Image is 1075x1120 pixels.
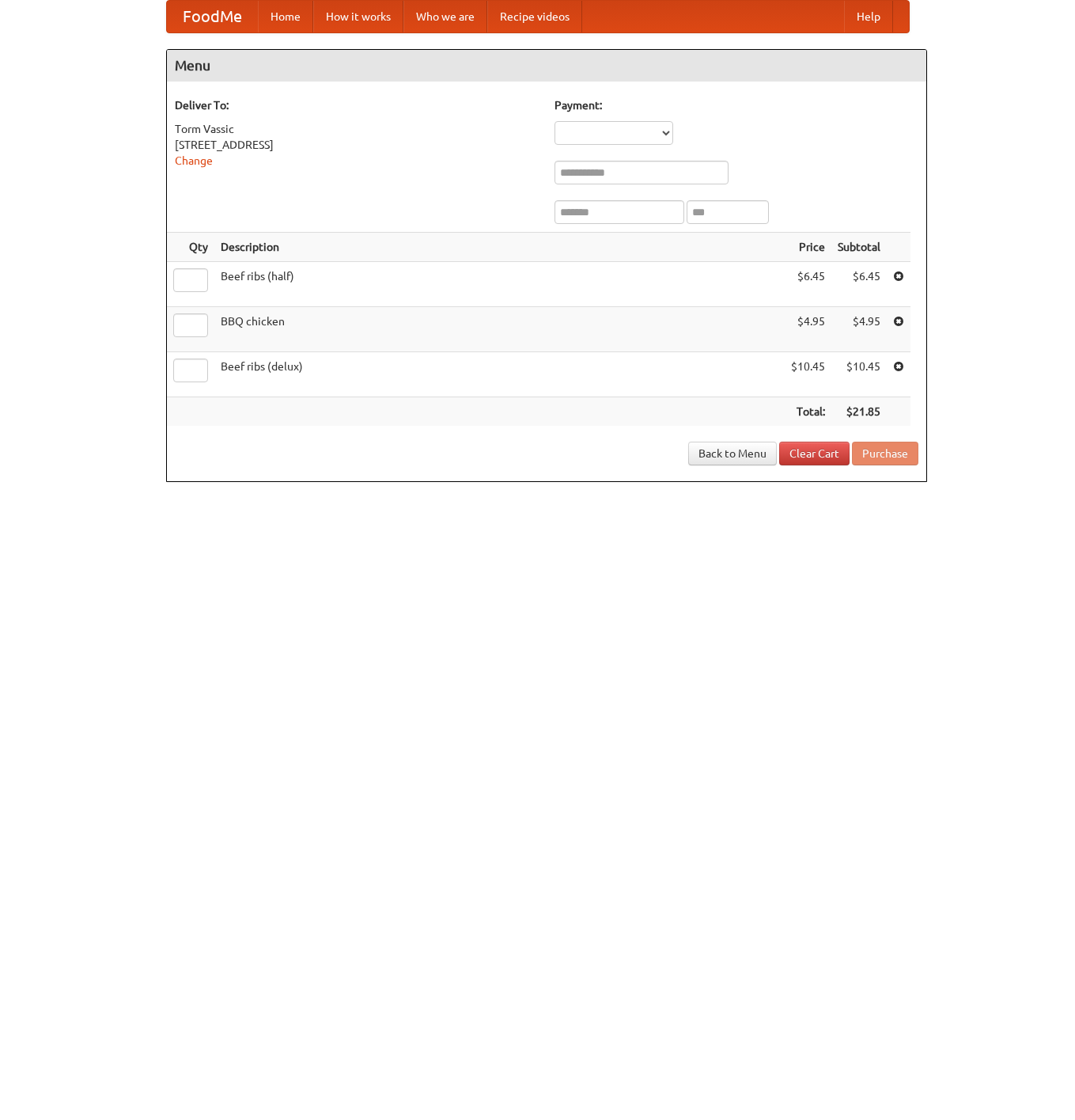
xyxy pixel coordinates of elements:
[852,442,918,465] button: Purchase
[831,397,887,427] th: $21.85
[831,307,887,352] td: $4.95
[555,97,918,113] h5: Payment:
[844,1,893,32] a: Help
[785,397,831,427] th: Total:
[785,307,831,352] td: $4.95
[214,352,785,397] td: Beef ribs (delux)
[175,137,539,153] div: [STREET_ADDRESS]
[831,262,887,307] td: $6.45
[175,97,539,113] h5: Deliver To:
[214,307,785,352] td: BBQ chicken
[167,50,926,82] h4: Menu
[487,1,582,32] a: Recipe videos
[779,442,850,465] a: Clear Cart
[214,262,785,307] td: Beef ribs (half)
[167,1,258,32] a: FoodMe
[313,1,403,32] a: How it works
[785,352,831,397] td: $10.45
[214,233,785,262] th: Description
[175,121,539,137] div: Torm Vassic
[831,233,887,262] th: Subtotal
[688,442,777,465] a: Back to Menu
[831,352,887,397] td: $10.45
[175,154,213,167] a: Change
[785,262,831,307] td: $6.45
[403,1,487,32] a: Who we are
[785,233,831,262] th: Price
[167,233,214,262] th: Qty
[258,1,313,32] a: Home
